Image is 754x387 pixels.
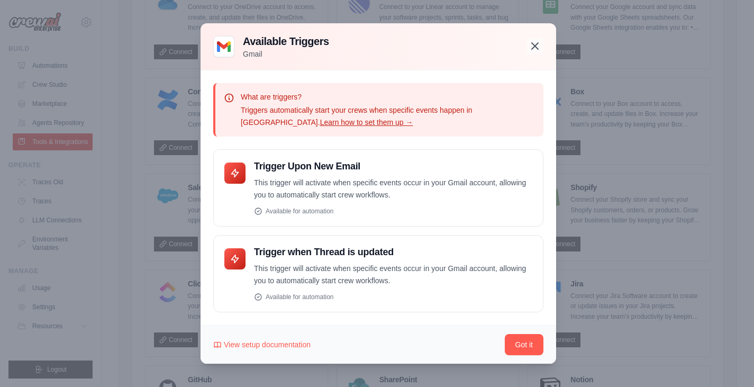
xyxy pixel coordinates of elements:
div: Available for automation [254,207,532,215]
p: This trigger will activate when specific events occur in your Gmail account, allowing you to auto... [254,177,532,201]
a: View setup documentation [213,339,311,350]
a: Learn how to set them up → [320,118,413,127]
div: Available for automation [254,293,532,301]
h4: Trigger when Thread is updated [254,246,532,258]
p: Triggers automatically start your crews when specific events happen in [GEOGRAPHIC_DATA]. [241,104,535,129]
p: This trigger will activate when specific events occur in your Gmail account, allowing you to auto... [254,263,532,287]
img: Gmail [213,36,234,57]
button: Got it [505,334,543,355]
h3: Available Triggers [243,34,329,49]
p: What are triggers? [241,92,535,102]
h4: Trigger Upon New Email [254,160,532,173]
p: Gmail [243,49,329,59]
span: View setup documentation [224,339,311,350]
